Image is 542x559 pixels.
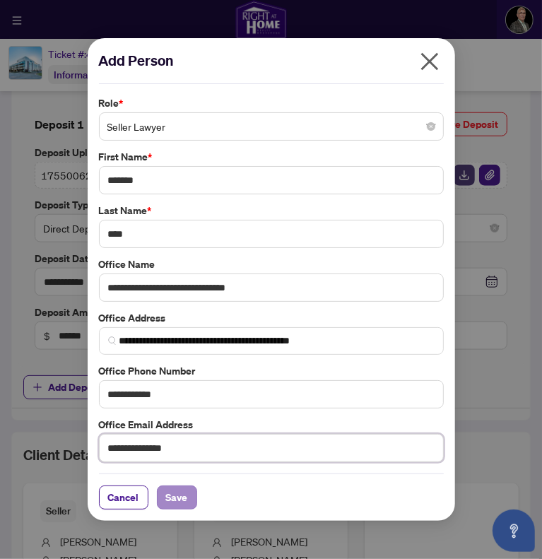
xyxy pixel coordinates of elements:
span: close [418,50,441,73]
label: Office Name [99,257,444,272]
button: Save [157,486,197,510]
span: Save [166,486,188,509]
button: Open asap [493,510,535,552]
label: Last Name [99,203,444,218]
span: close-circle [427,122,435,131]
span: Cancel [108,486,139,509]
label: First Name [99,149,444,165]
label: Office Email Address [99,417,444,433]
label: Role [99,95,444,111]
label: Office Address [99,310,444,326]
img: search_icon [108,336,117,345]
button: Cancel [99,486,148,510]
label: Office Phone Number [99,363,444,379]
span: Seller Lawyer [107,113,435,140]
h2: Add Person [99,49,444,72]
